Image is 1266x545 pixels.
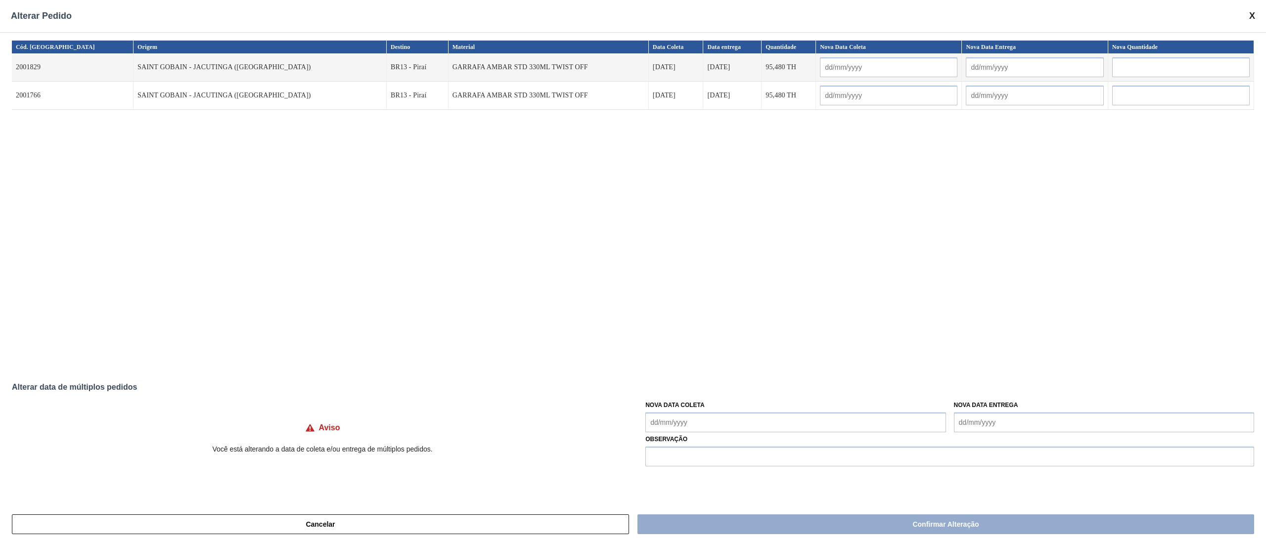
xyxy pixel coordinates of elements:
input: dd/mm/yyyy [820,57,957,77]
td: [DATE] [703,82,762,110]
input: dd/mm/yyyy [820,86,957,105]
th: Data Coleta [649,41,704,53]
th: Destino [387,41,449,53]
input: dd/mm/yyyy [954,412,1254,432]
th: Nova Data Entrega [962,41,1108,53]
td: GARRAFA AMBAR STD 330ML TWIST OFF [449,53,649,82]
th: Nova Data Coleta [816,41,962,53]
h4: Aviso [319,423,340,432]
td: BR13 - Piraí [387,82,449,110]
td: GARRAFA AMBAR STD 330ML TWIST OFF [449,82,649,110]
th: Material [449,41,649,53]
label: Nova Data Coleta [645,402,705,409]
th: Nova Quantidade [1108,41,1254,53]
td: [DATE] [649,82,704,110]
label: Nova Data Entrega [954,402,1018,409]
td: [DATE] [649,53,704,82]
input: dd/mm/yyyy [645,412,946,432]
td: 95,480 TH [762,82,816,110]
div: Alterar data de múltiplos pedidos [12,383,1254,392]
td: SAINT GOBAIN - JACUTINGA ([GEOGRAPHIC_DATA]) [134,82,387,110]
th: Data entrega [703,41,762,53]
p: Você está alterando a data de coleta e/ou entrega de múltiplos pedidos. [12,445,633,453]
td: 2001766 [12,82,134,110]
td: 95,480 TH [762,53,816,82]
td: SAINT GOBAIN - JACUTINGA ([GEOGRAPHIC_DATA]) [134,53,387,82]
button: Cancelar [12,514,629,534]
td: 2001829 [12,53,134,82]
th: Cód. [GEOGRAPHIC_DATA] [12,41,134,53]
td: BR13 - Piraí [387,53,449,82]
span: Alterar Pedido [11,11,72,21]
input: dd/mm/yyyy [966,57,1103,77]
td: [DATE] [703,53,762,82]
th: Quantidade [762,41,816,53]
th: Origem [134,41,387,53]
input: dd/mm/yyyy [966,86,1103,105]
label: Observação [645,432,1254,447]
